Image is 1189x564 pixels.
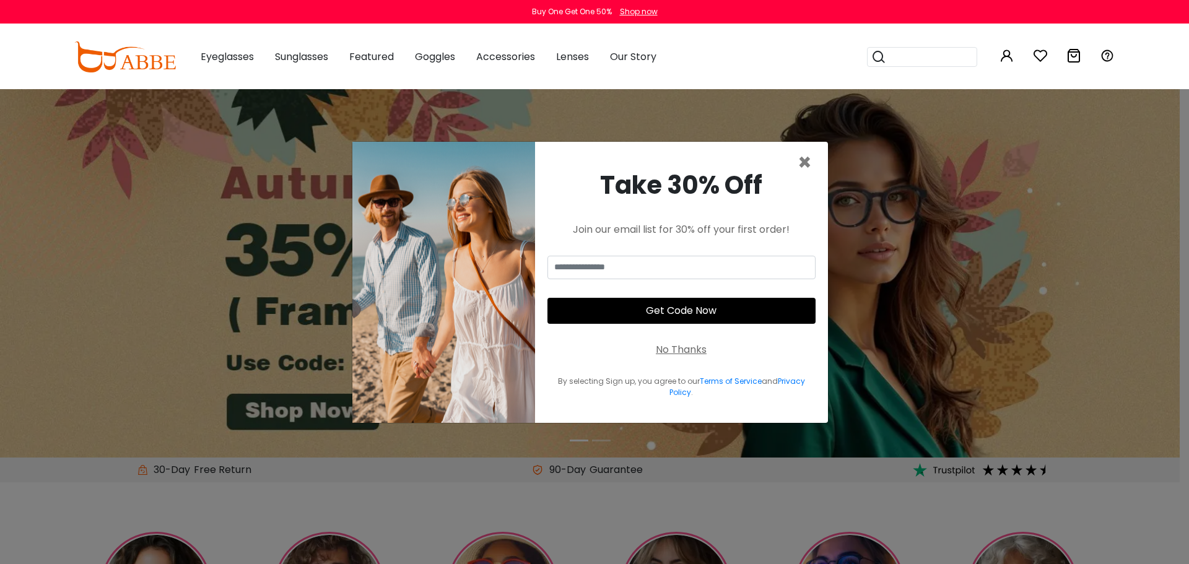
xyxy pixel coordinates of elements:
a: Privacy Policy [669,376,805,397]
div: Join our email list for 30% off your first order! [547,222,816,237]
a: Terms of Service [700,376,762,386]
div: No Thanks [656,342,707,357]
div: Shop now [620,6,658,17]
button: Get Code Now [547,298,816,324]
span: Sunglasses [275,50,328,64]
span: Eyeglasses [201,50,254,64]
img: welcome [352,142,535,423]
span: Lenses [556,50,589,64]
span: Featured [349,50,394,64]
div: Take 30% Off [547,167,816,204]
span: Our Story [610,50,656,64]
button: Close [798,152,812,174]
span: Accessories [476,50,535,64]
span: Goggles [415,50,455,64]
div: Buy One Get One 50% [532,6,612,17]
img: abbeglasses.com [74,41,176,72]
div: By selecting Sign up, you agree to our and . [547,376,816,398]
span: × [798,147,812,178]
a: Shop now [614,6,658,17]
